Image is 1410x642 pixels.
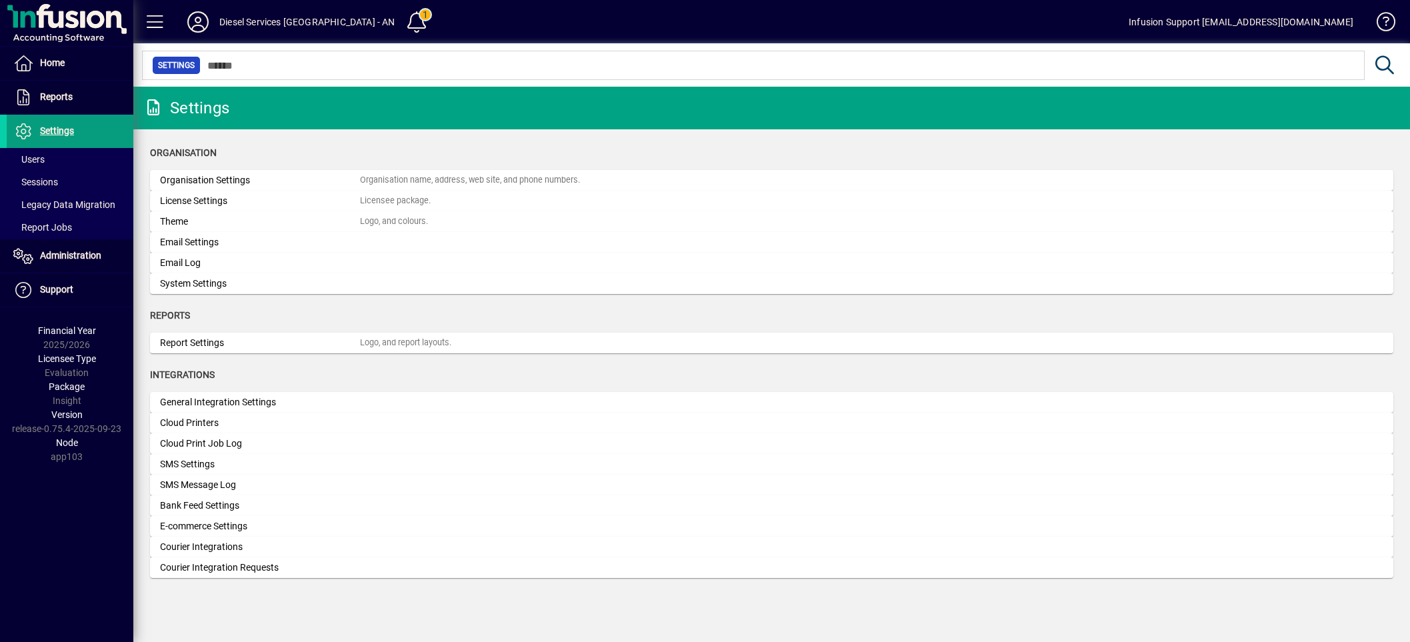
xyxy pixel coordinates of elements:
div: Courier Integration Requests [160,561,360,575]
span: Package [49,381,85,392]
div: E-commerce Settings [160,519,360,533]
div: SMS Message Log [160,478,360,492]
div: Organisation name, address, web site, and phone numbers. [360,174,580,187]
span: Licensee Type [38,353,96,364]
a: SMS Settings [150,454,1393,475]
a: Courier Integration Requests [150,557,1393,578]
span: Settings [158,59,195,72]
a: General Integration Settings [150,392,1393,413]
div: Diesel Services [GEOGRAPHIC_DATA] - AN [219,11,395,33]
a: Support [7,273,133,307]
span: Reports [150,310,190,321]
a: Reports [7,81,133,114]
a: Courier Integrations [150,537,1393,557]
span: Version [51,409,83,420]
span: Sessions [13,177,58,187]
a: License SettingsLicensee package. [150,191,1393,211]
a: E-commerce Settings [150,516,1393,537]
a: Email Settings [150,232,1393,253]
div: Courier Integrations [160,540,360,554]
div: Report Settings [160,336,360,350]
span: Home [40,57,65,68]
div: Email Settings [160,235,360,249]
span: Node [56,437,78,448]
a: Legacy Data Migration [7,193,133,216]
a: Bank Feed Settings [150,495,1393,516]
div: SMS Settings [160,457,360,471]
div: Cloud Print Job Log [160,437,360,451]
div: Bank Feed Settings [160,499,360,513]
div: Settings [143,97,229,119]
div: General Integration Settings [160,395,360,409]
span: Users [13,154,45,165]
span: Legacy Data Migration [13,199,115,210]
a: Cloud Printers [150,413,1393,433]
span: Support [40,284,73,295]
a: ThemeLogo, and colours. [150,211,1393,232]
span: Organisation [150,147,217,158]
span: Settings [40,125,74,136]
button: Profile [177,10,219,34]
div: Infusion Support [EMAIL_ADDRESS][DOMAIN_NAME] [1129,11,1353,33]
a: Users [7,148,133,171]
a: Report SettingsLogo, and report layouts. [150,333,1393,353]
div: Licensee package. [360,195,431,207]
span: Report Jobs [13,222,72,233]
span: Financial Year [38,325,96,336]
a: Email Log [150,253,1393,273]
span: Administration [40,250,101,261]
a: Organisation SettingsOrganisation name, address, web site, and phone numbers. [150,170,1393,191]
a: Knowledge Base [1367,3,1393,46]
a: SMS Message Log [150,475,1393,495]
a: Report Jobs [7,216,133,239]
div: System Settings [160,277,360,291]
a: Sessions [7,171,133,193]
a: Cloud Print Job Log [150,433,1393,454]
div: Theme [160,215,360,229]
a: Home [7,47,133,80]
div: License Settings [160,194,360,208]
span: Reports [40,91,73,102]
div: Logo, and colours. [360,215,428,228]
span: Integrations [150,369,215,380]
div: Email Log [160,256,360,270]
div: Logo, and report layouts. [360,337,451,349]
a: System Settings [150,273,1393,294]
a: Administration [7,239,133,273]
div: Organisation Settings [160,173,360,187]
div: Cloud Printers [160,416,360,430]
